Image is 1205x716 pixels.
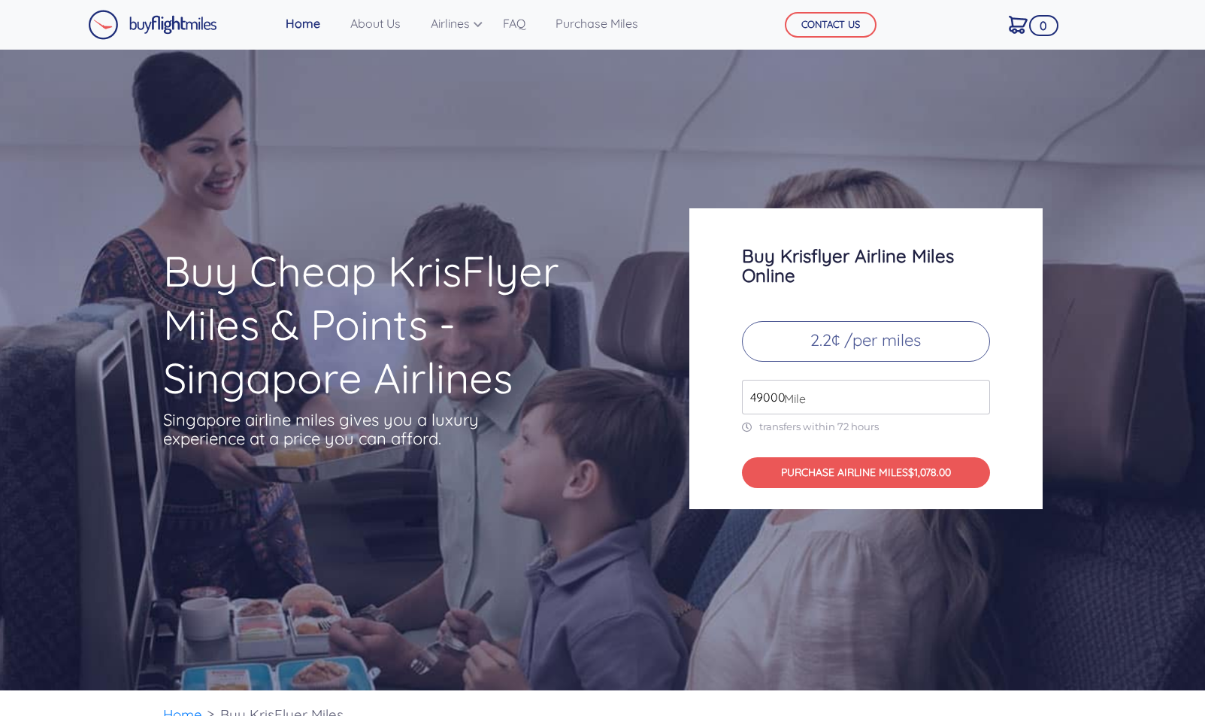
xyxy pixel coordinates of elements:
[344,8,407,38] a: About Us
[163,244,631,405] h1: Buy Cheap KrisFlyer Miles & Points - Singapore Airlines
[1029,15,1058,36] span: 0
[742,420,990,433] p: transfers within 72 hours
[163,411,501,448] p: Singapore airline miles gives you a luxury experience at a price you can afford.
[550,8,644,38] a: Purchase Miles
[742,246,990,285] h3: Buy Krisflyer Airline Miles Online
[88,6,217,44] a: Buy Flight Miles Logo
[785,12,877,38] button: CONTACT US
[88,10,217,40] img: Buy Flight Miles Logo
[497,8,531,38] a: FAQ
[742,321,990,362] p: 2.2¢ /per miles
[280,8,326,38] a: Home
[908,466,951,479] span: $1,078.00
[1009,16,1028,34] img: Cart
[777,390,806,408] span: Mile
[425,8,479,38] a: Airlines
[1003,8,1034,40] a: 0
[742,457,990,488] button: PURCHASE AIRLINE MILES$1,078.00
